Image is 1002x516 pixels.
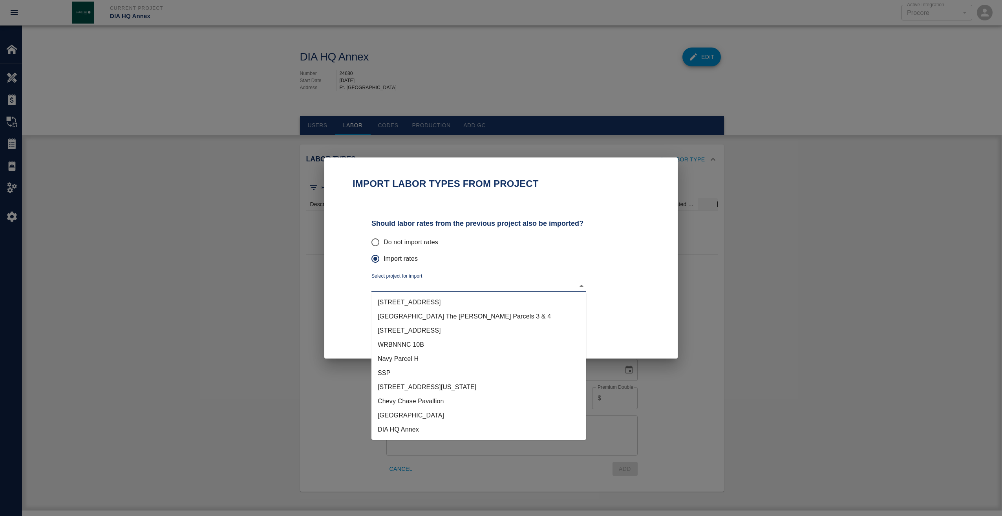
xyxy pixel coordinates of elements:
li: Navy Parcel H [371,352,586,366]
span: Do not import rates [384,238,438,247]
li: [STREET_ADDRESS] [371,324,586,338]
h3: Should labor rates from the previous project also be imported? [371,220,586,228]
li: [GEOGRAPHIC_DATA] [371,408,586,423]
h2: Import Labor Types from Project [343,176,659,191]
li: DIA HQ Annex [371,423,586,437]
li: [GEOGRAPHIC_DATA] The [PERSON_NAME] Parcels 3 & 4 [371,309,586,324]
label: Select project for import [371,273,422,280]
li: [STREET_ADDRESS] [371,295,586,309]
iframe: Chat Widget [963,478,1002,516]
li: [STREET_ADDRESS][US_STATE] [371,380,586,394]
li: WRBNNNC 10B [371,338,586,352]
button: Close [576,280,587,291]
li: Chevy Chase Pavallion [371,394,586,408]
span: Import rates [384,254,418,263]
li: SSP [371,366,586,380]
